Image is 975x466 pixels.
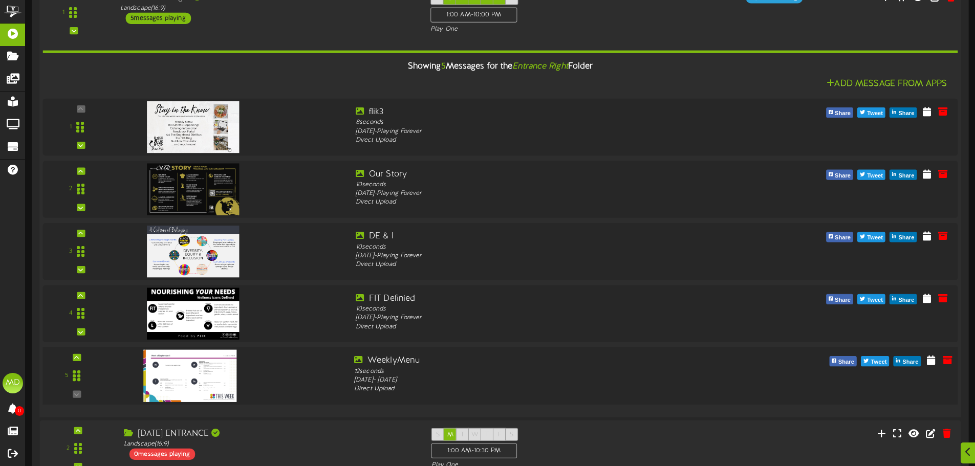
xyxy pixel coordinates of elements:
div: 1:00 AM - 10:00 PM [430,7,517,23]
span: Share [896,232,916,243]
i: Entrance Right [512,62,568,71]
div: Our Story [356,168,722,180]
span: Share [833,108,853,119]
img: c79b5cda-98af-4b05-b924-edc1883df893dining-website-lcd.jpg [147,101,239,153]
span: Share [833,232,853,243]
div: Showing Messages for the Folder [35,56,965,78]
div: [DATE] - Playing Forever [356,252,722,260]
span: Tweet [869,357,889,368]
div: Play One [430,25,647,34]
div: [DATE] - [DATE] [354,376,724,385]
div: MD [3,373,23,393]
span: Share [833,170,853,182]
div: 10 seconds [356,181,722,189]
span: S [510,431,513,438]
img: 69b72093-67f9-409a-ab3d-45147a61a239flikourstorylcd_landscape.jpg [147,163,239,215]
button: Share [826,170,853,180]
div: Landscape ( 16:9 ) [120,4,415,12]
div: 10 seconds [356,242,722,251]
span: Tweet [865,295,885,306]
span: Share [896,108,916,119]
span: S [436,431,440,438]
button: Share [890,232,917,242]
div: 10 seconds [356,305,722,314]
span: Share [896,295,916,306]
div: Direct Upload [356,198,722,207]
button: Tweet [857,294,885,304]
button: Share [890,107,917,118]
div: Direct Upload [356,136,722,145]
span: Tweet [865,170,885,182]
div: flik3 [356,106,722,118]
button: Share [890,170,917,180]
div: Landscape ( 16:9 ) [124,440,416,449]
span: 5 [441,62,446,71]
span: W [471,431,479,438]
span: Share [836,357,856,368]
img: 5b20be4c-9762-4c2f-a57e-37d3234fc5a5diversityslide.jpg [147,226,239,277]
div: 12 seconds [354,367,724,376]
button: Tweet [857,232,885,242]
button: Share [894,356,921,366]
div: Direct Upload [356,322,722,331]
div: FIT Definied [356,293,722,305]
div: Direct Upload [356,260,722,269]
div: [DATE] ENTRANCE [124,428,416,440]
div: 1:00 AM - 10:30 PM [431,443,517,458]
span: 0 [15,406,24,416]
div: 0 messages playing [129,449,194,460]
span: F [497,431,501,438]
button: Tweet [857,107,885,118]
span: Share [900,357,920,368]
button: Tweet [857,170,885,180]
span: M [447,431,453,438]
div: Direct Upload [354,385,724,394]
span: Share [833,295,853,306]
span: Share [896,170,916,182]
span: T [485,431,489,438]
div: WeeklyMenu [354,355,724,367]
button: Share [826,232,853,242]
div: 5 messages playing [125,13,191,24]
span: Tweet [865,108,885,119]
button: Share [890,294,917,304]
button: Add Message From Apps [824,78,950,91]
div: [DATE] - Playing Forever [356,127,722,136]
button: Share [826,294,853,304]
button: Share [826,107,853,118]
button: Tweet [861,356,889,366]
div: 8 seconds [356,118,722,127]
span: T [461,431,464,438]
div: [DATE] - Playing Forever [356,189,722,198]
img: 1a13ca30-a4f5-43be-9d0c-94d6bb83c8ed.jpg [143,350,236,402]
button: Share [829,356,857,366]
img: 640a3c61-9f21-4ed7-88e2-561be5beb034icondefinition2023horizontal.png [147,287,239,339]
div: DE & I [356,231,722,242]
div: [DATE] - Playing Forever [356,314,722,322]
span: Tweet [865,232,885,243]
